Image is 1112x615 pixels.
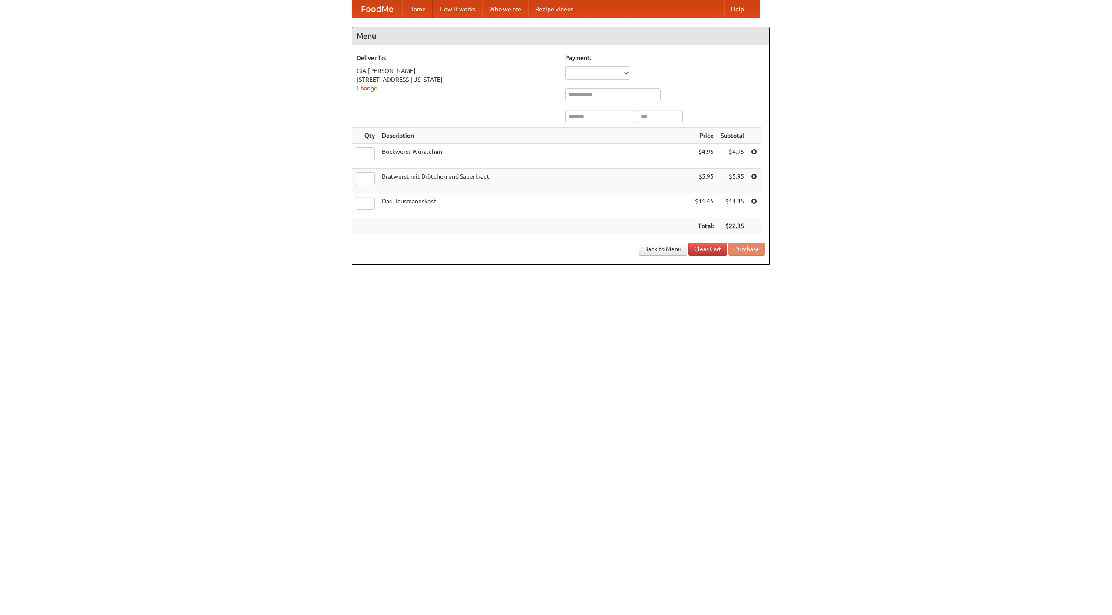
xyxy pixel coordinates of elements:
[728,243,765,256] button: Purchase
[357,66,556,75] div: GlÃ¦[PERSON_NAME]
[528,0,580,18] a: Recipe videos
[717,128,748,144] th: Subtotal
[352,128,378,144] th: Qty
[378,144,692,169] td: Bockwurst Würstchen
[378,128,692,144] th: Description
[692,128,717,144] th: Price
[402,0,433,18] a: Home
[357,75,556,84] div: [STREET_ADDRESS][US_STATE]
[717,218,748,234] th: $22.35
[482,0,528,18] a: Who we are
[724,0,751,18] a: Help
[357,85,377,92] a: Change
[378,169,692,193] td: Bratwurst mit Brötchen und Sauerkraut
[692,193,717,218] td: $11.45
[639,243,687,256] a: Back to Menu
[352,27,769,45] h4: Menu
[433,0,482,18] a: How it works
[352,0,402,18] a: FoodMe
[692,169,717,193] td: $5.95
[692,144,717,169] td: $4.95
[688,243,727,256] a: Clear Cart
[717,169,748,193] td: $5.95
[717,144,748,169] td: $4.95
[692,218,717,234] th: Total:
[565,53,765,62] h5: Payment:
[357,53,556,62] h5: Deliver To:
[378,193,692,218] td: Das Hausmannskost
[717,193,748,218] td: $11.45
